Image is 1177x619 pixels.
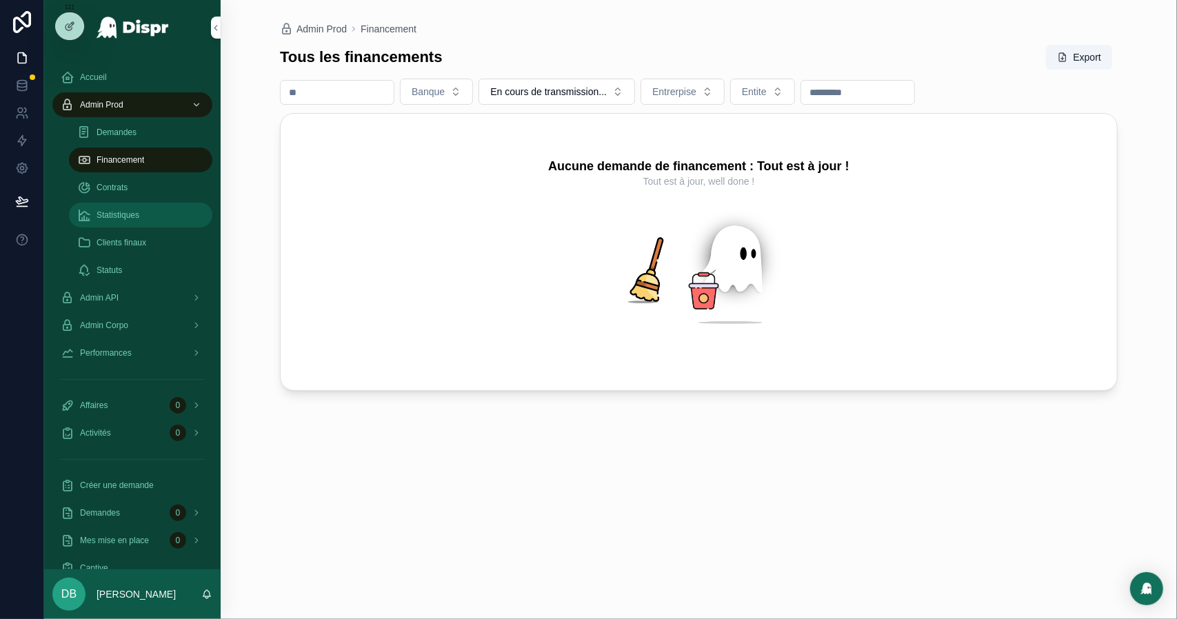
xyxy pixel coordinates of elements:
[80,400,108,411] span: Affaires
[1046,45,1112,70] button: Export
[52,65,212,90] a: Accueil
[44,55,221,569] div: scrollable content
[61,586,77,602] span: DB
[52,500,212,525] a: Demandes0
[52,313,212,338] a: Admin Corpo
[69,203,212,227] a: Statistiques
[52,528,212,553] a: Mes mise en place0
[490,85,607,99] span: En cours de transmission...
[97,587,176,601] p: [PERSON_NAME]
[52,285,212,310] a: Admin API
[589,199,809,346] img: Aucune demande de financement : Tout est à jour !
[412,85,445,99] span: Banque
[80,292,119,303] span: Admin API
[80,535,149,546] span: Mes mise en place
[280,22,347,36] a: Admin Prod
[479,79,635,105] button: Select Button
[97,210,139,221] span: Statistiques
[97,154,144,165] span: Financement
[652,85,696,99] span: Entrerpise
[280,48,443,67] h1: Tous les financements
[80,347,132,358] span: Performances
[730,79,795,105] button: Select Button
[361,22,416,36] a: Financement
[80,507,120,518] span: Demandes
[170,397,186,414] div: 0
[80,320,128,331] span: Admin Corpo
[643,174,755,188] span: Tout est à jour, well done !
[69,230,212,255] a: Clients finaux
[52,420,212,445] a: Activités0
[80,480,154,491] span: Créer une demande
[96,17,170,39] img: App logo
[52,556,212,580] a: Captive
[69,120,212,145] a: Demandes
[97,127,137,138] span: Demandes
[742,85,767,99] span: Entite
[97,265,122,276] span: Statuts
[52,393,212,418] a: Affaires0
[80,427,111,438] span: Activités
[170,505,186,521] div: 0
[1130,572,1163,605] div: Open Intercom Messenger
[641,79,725,105] button: Select Button
[69,148,212,172] a: Financement
[52,92,212,117] a: Admin Prod
[548,158,849,174] h2: Aucune demande de financement : Tout est à jour !
[80,562,108,574] span: Captive
[296,22,347,36] span: Admin Prod
[170,425,186,441] div: 0
[80,72,107,83] span: Accueil
[52,341,212,365] a: Performances
[52,473,212,498] a: Créer une demande
[400,79,473,105] button: Select Button
[69,175,212,200] a: Contrats
[97,237,146,248] span: Clients finaux
[97,182,128,193] span: Contrats
[170,532,186,549] div: 0
[80,99,123,110] span: Admin Prod
[69,258,212,283] a: Statuts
